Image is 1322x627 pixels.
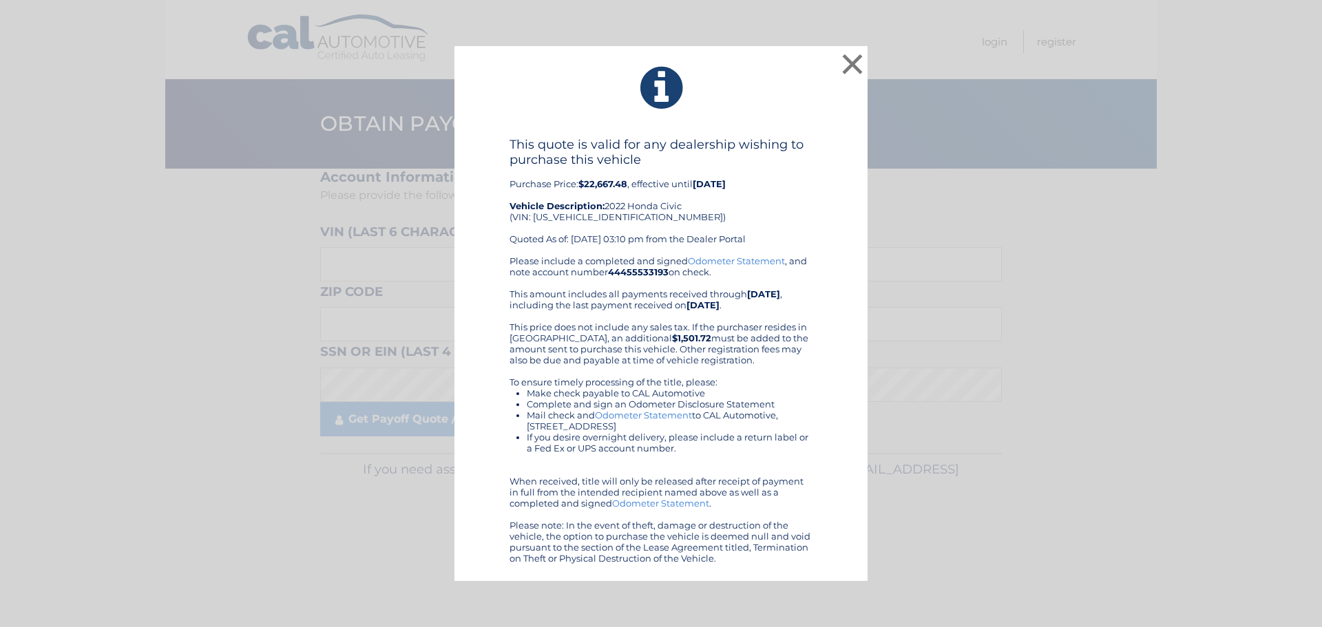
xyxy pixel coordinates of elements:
[578,178,627,189] b: $22,667.48
[595,410,692,421] a: Odometer Statement
[747,288,780,299] b: [DATE]
[839,50,866,78] button: ×
[686,299,720,310] b: [DATE]
[527,410,812,432] li: Mail check and to CAL Automotive, [STREET_ADDRESS]
[510,137,812,255] div: Purchase Price: , effective until 2022 Honda Civic (VIN: [US_VEHICLE_IDENTIFICATION_NUMBER]) Quot...
[608,266,669,277] b: 44455533193
[693,178,726,189] b: [DATE]
[510,200,605,211] strong: Vehicle Description:
[527,387,812,398] li: Make check payable to CAL Automotive
[510,255,812,564] div: Please include a completed and signed , and note account number on check. This amount includes al...
[612,498,709,509] a: Odometer Statement
[510,137,812,167] h4: This quote is valid for any dealership wishing to purchase this vehicle
[527,432,812,454] li: If you desire overnight delivery, please include a return label or a Fed Ex or UPS account number.
[672,332,711,343] b: $1,501.72
[527,398,812,410] li: Complete and sign an Odometer Disclosure Statement
[688,255,785,266] a: Odometer Statement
